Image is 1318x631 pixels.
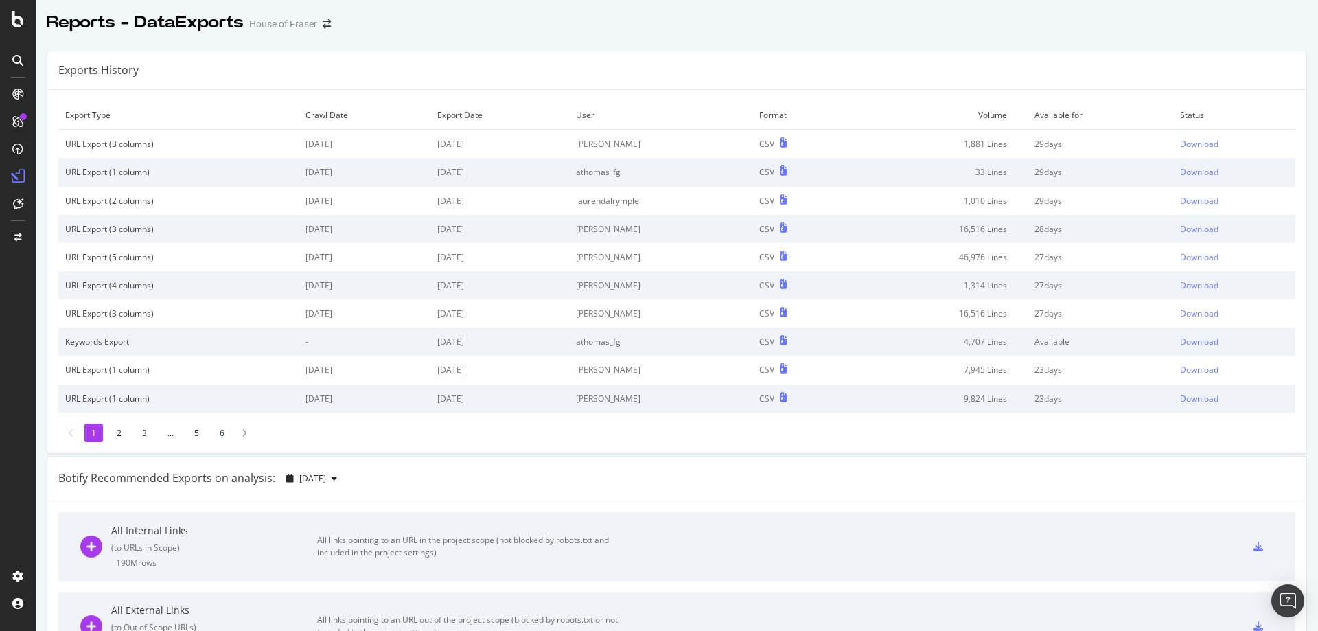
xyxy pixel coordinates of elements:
li: ... [161,424,181,442]
div: URL Export (4 columns) [65,279,292,291]
div: URL Export (3 columns) [65,138,292,150]
div: Download [1180,279,1218,291]
td: [PERSON_NAME] [569,215,752,243]
td: 1,314 Lines [851,271,1028,299]
td: 16,516 Lines [851,299,1028,328]
div: CSV [759,223,774,235]
div: URL Export (3 columns) [65,223,292,235]
div: CSV [759,138,774,150]
td: Status [1173,101,1295,130]
td: [PERSON_NAME] [569,385,752,413]
div: URL Export (1 column) [65,166,292,178]
td: 23 days [1028,356,1172,384]
td: [DATE] [430,299,569,328]
td: [DATE] [430,243,569,271]
div: Open Intercom Messenger [1271,584,1304,617]
td: Available for [1028,101,1172,130]
div: URL Export (1 column) [65,393,292,404]
td: - [299,328,430,356]
td: 4,707 Lines [851,328,1028,356]
div: All Internal Links [111,524,317,538]
li: 6 [213,424,231,442]
td: [DATE] [430,130,569,159]
td: 27 days [1028,299,1172,328]
div: House of Fraser [249,17,317,31]
span: 2025 Oct. 14th [299,472,326,484]
td: 29 days [1028,130,1172,159]
a: Download [1180,279,1288,291]
a: Download [1180,138,1288,150]
td: 33 Lines [851,158,1028,186]
td: User [569,101,752,130]
td: [DATE] [430,385,569,413]
div: CSV [759,364,774,376]
td: [DATE] [299,385,430,413]
div: Reports - DataExports [47,11,244,34]
a: Download [1180,364,1288,376]
td: 27 days [1028,243,1172,271]
div: CSV [759,166,774,178]
div: URL Export (3 columns) [65,308,292,319]
td: Format [752,101,851,130]
a: Download [1180,223,1288,235]
td: 23 days [1028,385,1172,413]
td: [PERSON_NAME] [569,130,752,159]
div: Download [1180,195,1218,207]
td: laurendalrymple [569,187,752,215]
div: Download [1180,166,1218,178]
td: 9,824 Lines [851,385,1028,413]
li: 1 [84,424,103,442]
div: CSV [759,336,774,347]
div: CSV [759,251,774,263]
div: CSV [759,279,774,291]
a: Download [1180,308,1288,319]
td: [PERSON_NAME] [569,243,752,271]
td: [DATE] [299,130,430,159]
td: athomas_fg [569,328,752,356]
div: CSV [759,195,774,207]
a: Download [1180,166,1288,178]
div: CSV [759,308,774,319]
div: csv-export [1253,542,1263,551]
td: [DATE] [430,271,569,299]
div: Download [1180,364,1218,376]
td: [DATE] [299,158,430,186]
td: [DATE] [299,187,430,215]
td: 16,516 Lines [851,215,1028,243]
li: 2 [110,424,128,442]
div: All links pointing to an URL in the project scope (not blocked by robots.txt and included in the ... [317,534,626,559]
div: Keywords Export [65,336,292,347]
li: 3 [135,424,154,442]
div: Available [1034,336,1166,347]
div: Download [1180,223,1218,235]
td: [DATE] [299,299,430,328]
div: Download [1180,336,1218,347]
div: Download [1180,138,1218,150]
a: Download [1180,336,1288,347]
td: Export Date [430,101,569,130]
div: Download [1180,393,1218,404]
a: Download [1180,393,1288,404]
td: [DATE] [430,328,569,356]
div: URL Export (5 columns) [65,251,292,263]
td: [DATE] [430,215,569,243]
a: Download [1180,251,1288,263]
li: 5 [187,424,206,442]
td: [DATE] [430,356,569,384]
td: [DATE] [299,356,430,384]
td: [DATE] [299,271,430,299]
div: = 190M rows [111,557,317,569]
td: Export Type [58,101,299,130]
td: [PERSON_NAME] [569,356,752,384]
td: [DATE] [299,243,430,271]
td: [DATE] [299,215,430,243]
td: athomas_fg [569,158,752,186]
td: [PERSON_NAME] [569,271,752,299]
td: [PERSON_NAME] [569,299,752,328]
td: 7,945 Lines [851,356,1028,384]
td: [DATE] [430,187,569,215]
div: CSV [759,393,774,404]
div: csv-export [1253,621,1263,631]
button: [DATE] [281,468,343,490]
div: Exports History [58,62,139,78]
